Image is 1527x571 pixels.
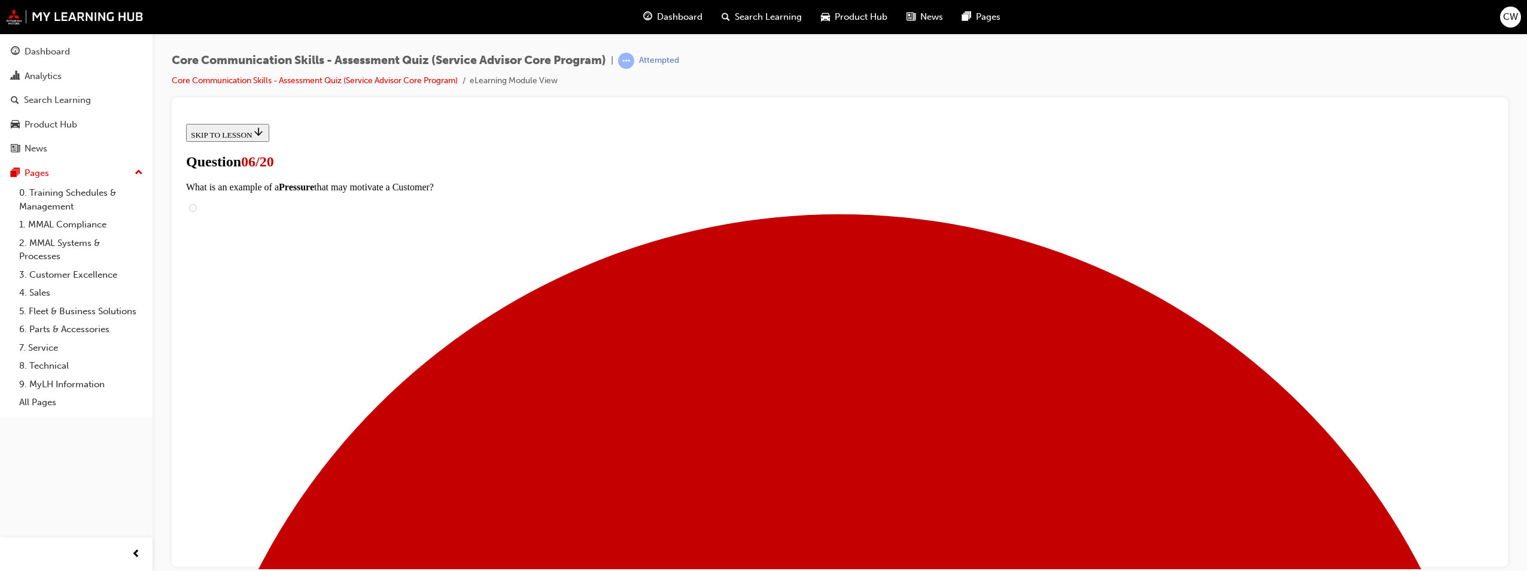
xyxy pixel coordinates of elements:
[712,5,811,29] a: search-iconSearch Learning
[953,5,1010,29] a: pages-iconPages
[5,65,148,87] a: Analytics
[172,54,606,68] span: Core Communication Skills - Assessment Quiz (Service Advisor Core Program)
[618,53,634,69] span: learningRecordVerb_ATTEMPT-icon
[5,41,148,63] a: Dashboard
[722,10,730,25] span: search-icon
[920,10,943,24] span: News
[25,45,70,59] div: Dashboard
[5,162,148,184] button: Pages
[1500,7,1521,28] button: CW
[811,5,897,29] a: car-iconProduct Hub
[835,10,887,24] span: Product Hub
[5,114,148,136] a: Product Hub
[897,5,953,29] a: news-iconNews
[1503,10,1518,24] span: CW
[14,284,148,302] a: 4. Sales
[14,302,148,321] a: 5. Fleet & Business Solutions
[962,10,971,25] span: pages-icon
[11,71,20,82] span: chart-icon
[976,10,1000,24] span: Pages
[11,144,20,154] span: news-icon
[14,184,148,215] a: 0. Training Schedules & Management
[907,10,915,25] span: news-icon
[735,10,802,24] span: Search Learning
[135,165,143,181] span: up-icon
[5,38,148,162] button: DashboardAnalyticsSearch LearningProduct HubNews
[25,142,47,156] div: News
[132,547,141,562] span: prev-icon
[25,69,62,83] div: Analytics
[25,118,77,132] div: Product Hub
[172,75,458,86] a: Core Communication Skills - Assessment Quiz (Service Advisor Core Program)
[634,5,712,29] a: guage-iconDashboard
[14,375,148,394] a: 9. MyLH Information
[11,47,20,57] span: guage-icon
[11,95,19,106] span: search-icon
[14,393,148,412] a: All Pages
[14,266,148,284] a: 3. Customer Excellence
[14,357,148,375] a: 8. Technical
[24,93,91,107] div: Search Learning
[5,89,148,111] a: Search Learning
[5,5,88,23] button: SKIP TO LESSON
[11,168,20,179] span: pages-icon
[643,10,652,25] span: guage-icon
[611,54,613,68] span: |
[657,10,702,24] span: Dashboard
[10,11,83,20] span: SKIP TO LESSON
[821,10,830,25] span: car-icon
[11,120,20,130] span: car-icon
[14,215,148,234] a: 1. MMAL Compliance
[6,9,144,25] img: mmal
[5,138,148,160] a: News
[639,55,679,66] div: Attempted
[14,339,148,357] a: 7. Service
[14,320,148,339] a: 6. Parts & Accessories
[14,234,148,266] a: 2. MMAL Systems & Processes
[470,74,558,88] li: eLearning Module View
[25,166,49,180] div: Pages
